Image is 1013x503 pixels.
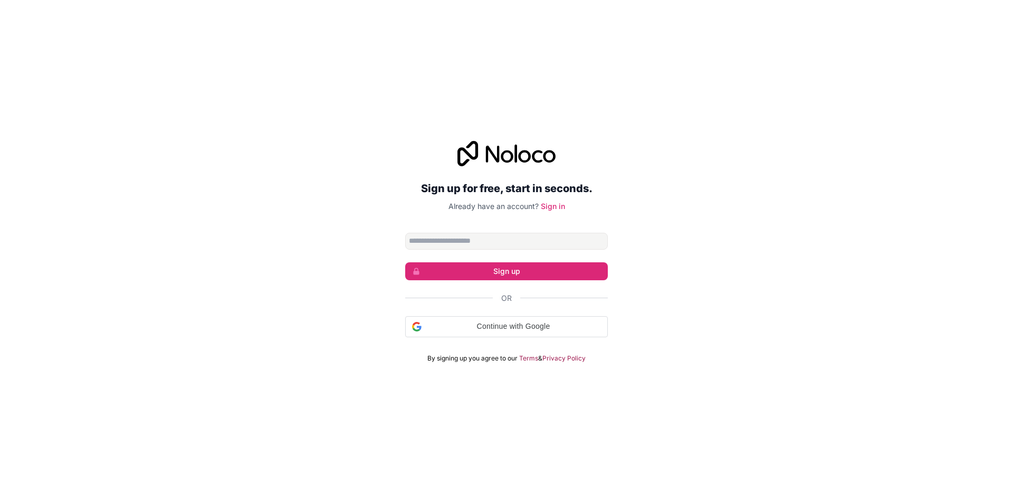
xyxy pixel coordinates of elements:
[541,202,565,211] a: Sign in
[427,354,518,363] span: By signing up you agree to our
[405,262,608,280] button: Sign up
[448,202,539,211] span: Already have an account?
[538,354,542,363] span: &
[405,233,608,250] input: Email address
[426,321,601,332] span: Continue with Google
[501,293,512,303] span: Or
[519,354,538,363] a: Terms
[405,316,608,337] div: Continue with Google
[542,354,586,363] a: Privacy Policy
[405,179,608,198] h2: Sign up for free, start in seconds.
